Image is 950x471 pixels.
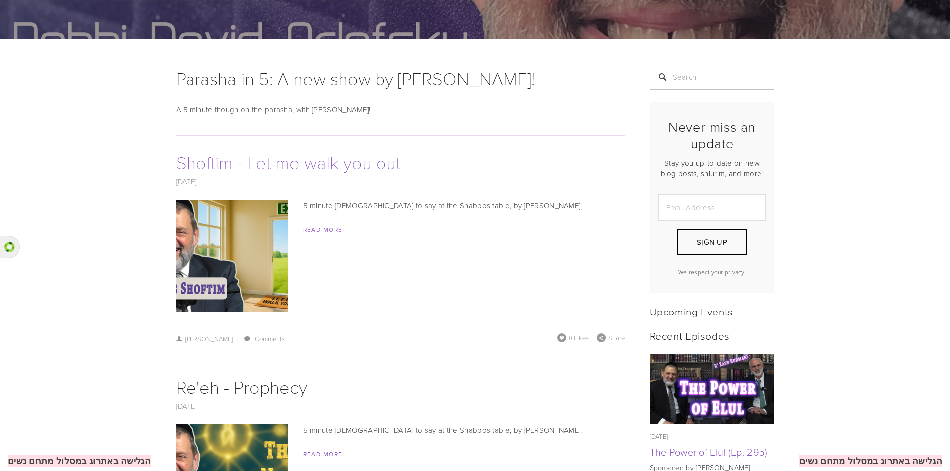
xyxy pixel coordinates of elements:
[658,268,766,276] p: We respect your privacy.
[697,237,727,247] span: Sign Up
[8,455,151,467] div: הגלישה באתרוג במסלול מתחם נשים
[255,334,285,343] a: Comments
[677,229,746,255] button: Sign Up
[176,104,625,116] p: A 5 minute though on the parasha, with [PERSON_NAME]!
[650,432,668,441] time: [DATE]
[658,194,766,221] input: Email Address
[658,158,766,179] p: Stay you up-to-date on new blog posts, shiurim, and more!
[303,450,343,458] a: Read More
[132,200,332,312] img: Shoftim - Let me walk you out
[650,445,768,459] a: The Power of Elul (Ep. 295)
[176,424,625,436] p: 5 minute [DEMOGRAPHIC_DATA] to say at the Shabbos table, by [PERSON_NAME].
[650,65,774,90] input: Search
[176,65,625,92] h1: Parasha in 5: A new show by [PERSON_NAME]!
[176,401,197,411] a: [DATE]
[650,354,774,424] a: The Power of Elul (Ep. 295)
[176,200,625,212] p: 5 minute [DEMOGRAPHIC_DATA] to say at the Shabbos table, by [PERSON_NAME].
[176,176,197,187] a: [DATE]
[176,334,233,343] a: [PERSON_NAME]
[597,333,625,342] div: Share
[650,329,774,342] h2: Recent Episodes
[303,225,343,234] a: Read More
[233,334,243,343] span: /
[658,119,766,151] h2: Never miss an update
[569,333,589,342] span: 0 Likes
[649,354,774,424] img: The Power of Elul (Ep. 295)
[650,305,774,317] h2: Upcoming Events
[176,150,400,174] a: Shoftim - Let me walk you out
[176,374,307,399] a: Re'eh - Prophecy
[799,455,942,467] div: הגלישה באתרוג במסלול מתחם נשים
